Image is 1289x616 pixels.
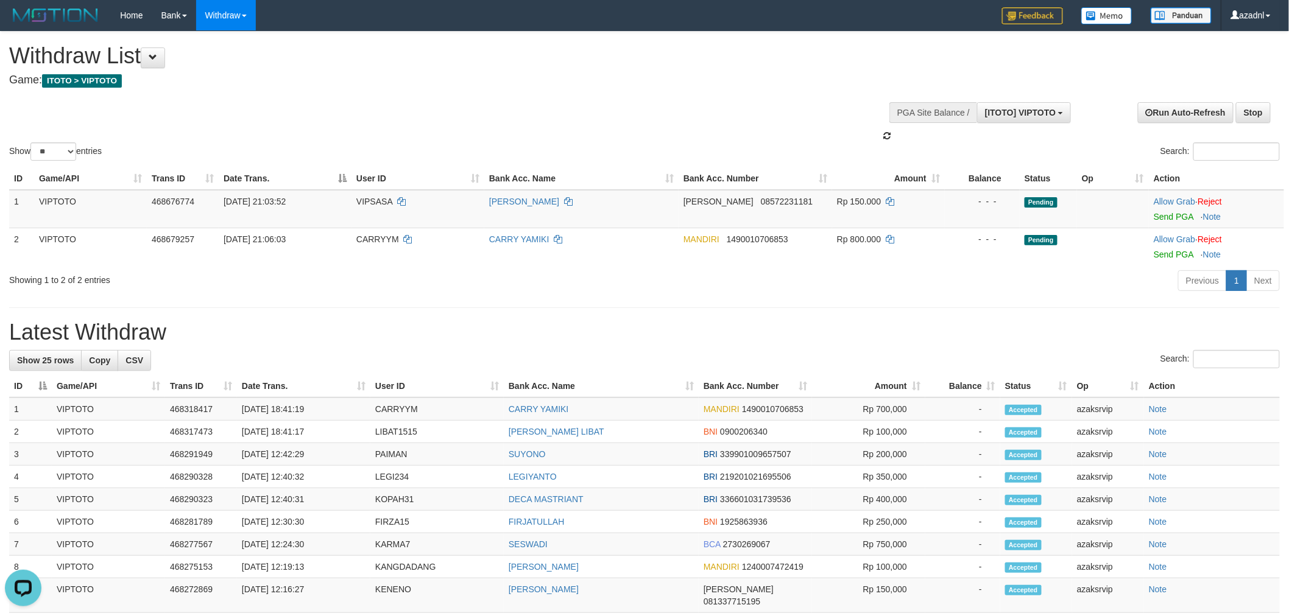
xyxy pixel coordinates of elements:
th: Action [1144,375,1280,397]
td: 6 [9,511,52,533]
input: Search: [1193,350,1280,368]
a: Reject [1198,234,1222,244]
a: Stop [1236,102,1271,123]
td: azaksrvip [1072,443,1144,466]
td: 8 [9,556,52,578]
td: Rp 400,000 [812,488,925,511]
td: Rp 250,000 [812,511,925,533]
td: [DATE] 12:24:30 [237,533,370,556]
th: Amount: activate to sort column ascending [832,167,945,190]
span: Accepted [1005,427,1042,438]
td: Rp 150,000 [812,578,925,613]
td: - [925,488,1000,511]
td: - [925,397,1000,421]
td: LIBAT1515 [370,421,504,443]
a: Note [1149,562,1167,572]
td: azaksrvip [1072,421,1144,443]
td: 2 [9,228,34,265]
span: · [1154,234,1198,244]
a: [PERSON_NAME] [489,197,559,206]
span: Accepted [1005,472,1042,483]
img: panduan.png [1151,7,1212,24]
td: Rp 750,000 [812,533,925,556]
span: BNI [704,517,718,527]
span: BRI [704,472,718,481]
th: Bank Acc. Number: activate to sort column ascending [679,167,832,190]
span: Accepted [1005,540,1042,550]
th: Amount: activate to sort column ascending [812,375,925,397]
td: CARRYYM [370,397,504,421]
a: Note [1203,250,1221,259]
a: Copy [81,350,118,371]
td: VIPTOTO [34,190,147,228]
span: 468676774 [152,197,194,206]
td: azaksrvip [1072,533,1144,556]
span: Accepted [1005,585,1042,595]
td: - [925,556,1000,578]
td: KOPAH31 [370,488,504,511]
span: Copy 339901009657507 to clipboard [720,449,791,459]
span: VIPSASA [356,197,392,206]
td: azaksrvip [1072,397,1144,421]
td: Rp 700,000 [812,397,925,421]
td: [DATE] 12:19:13 [237,556,370,578]
td: 468281789 [165,511,237,533]
td: 468275153 [165,556,237,578]
span: Pending [1025,235,1058,245]
th: Status: activate to sort column ascending [1000,375,1072,397]
td: - [925,533,1000,556]
td: VIPTOTO [52,466,165,488]
a: Note [1149,517,1167,527]
a: Note [1149,472,1167,481]
td: - [925,466,1000,488]
a: SESWADI [509,539,548,549]
a: LEGIYANTO [509,472,557,481]
span: Show 25 rows [17,355,74,365]
span: MANDIRI [704,404,740,414]
td: azaksrvip [1072,556,1144,578]
td: [DATE] 12:16:27 [237,578,370,613]
a: FIRJATULLAH [509,517,565,527]
a: Show 25 rows [9,350,82,371]
span: 468679257 [152,234,194,244]
span: Accepted [1005,495,1042,505]
td: 468317473 [165,421,237,443]
td: azaksrvip [1072,488,1144,511]
th: Op: activate to sort column ascending [1077,167,1149,190]
span: ITOTO > VIPTOTO [42,74,122,88]
td: Rp 200,000 [812,443,925,466]
a: 1 [1226,270,1247,291]
span: Accepted [1005,450,1042,460]
a: Reject [1198,197,1222,206]
span: BRI [704,449,718,459]
span: [PERSON_NAME] [704,584,774,594]
td: 468290323 [165,488,237,511]
span: Pending [1025,197,1058,208]
th: User ID: activate to sort column ascending [351,167,484,190]
img: MOTION_logo.png [9,6,102,24]
span: Accepted [1005,405,1042,415]
td: VIPTOTO [52,556,165,578]
td: 468291949 [165,443,237,466]
span: Rp 150.000 [837,197,881,206]
a: Note [1149,427,1167,436]
td: 2 [9,421,52,443]
th: Status [1020,167,1077,190]
td: 468272869 [165,578,237,613]
a: Send PGA [1154,250,1193,259]
a: Note [1149,494,1167,504]
td: azaksrvip [1072,578,1144,613]
span: Accepted [1005,517,1042,528]
td: Rp 100,000 [812,556,925,578]
a: Note [1149,584,1167,594]
th: Bank Acc. Name: activate to sort column ascending [504,375,699,397]
a: [PERSON_NAME] [509,584,579,594]
th: Game/API: activate to sort column ascending [52,375,165,397]
td: VIPTOTO [52,397,165,421]
td: [DATE] 18:41:17 [237,421,370,443]
label: Search: [1160,350,1280,368]
td: PAIMAN [370,443,504,466]
th: Bank Acc. Name: activate to sort column ascending [484,167,679,190]
span: Copy 2730269067 to clipboard [723,539,771,549]
td: 7 [9,533,52,556]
